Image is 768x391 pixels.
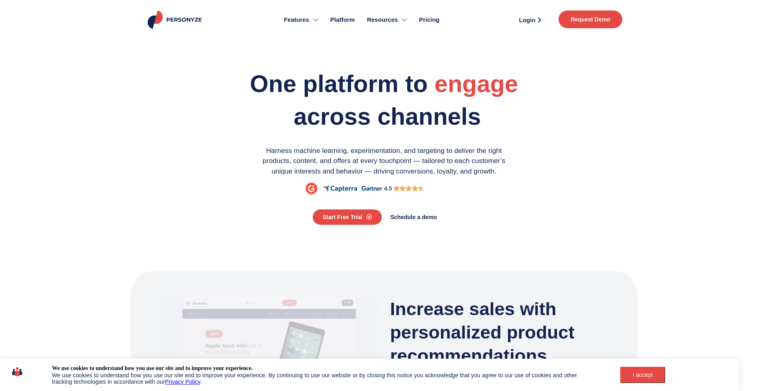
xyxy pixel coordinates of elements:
[625,372,660,378] div: I accept
[393,184,400,193] i: 
[294,103,481,130] span: across channels
[313,209,381,225] a: Start Free Trial
[412,184,418,193] i: 
[52,372,598,385] div: We use cookies to understand how you use our site and to improve your experience. By continuing t...
[165,378,201,385] a: Privacy Policy
[324,4,361,36] a: Platform
[419,15,439,25] span: Pricing
[571,17,610,22] span: Request Demo
[559,10,622,28] a: Request Demo
[393,184,424,193] div: 4.5/5
[413,4,446,36] a: Pricing
[52,365,253,372] div: We use cookies to understand how you use our site and to improve your experience.
[510,14,550,26] a: Login
[322,214,362,220] span: Start Free Trial
[253,146,515,177] p: Harness machine learning, experimentation, and targeting to deliver the right products, content, ...
[390,297,608,368] h3: Increase sales with personalized product recommendations
[278,4,324,36] a: Features
[284,15,309,25] span: Features
[250,71,428,97] span: One platform to
[391,214,437,220] span: Schedule a demo
[406,184,412,193] i: 
[146,10,205,29] img: Personyze logo
[330,15,355,25] span: Platform
[384,184,392,193] div: 4.5
[367,15,398,25] span: Resources
[12,365,22,378] img: icon
[361,4,413,36] a: Resources
[418,184,424,193] i: 
[400,184,406,193] i: 
[519,17,536,23] span: Login
[620,367,665,383] button: I accept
